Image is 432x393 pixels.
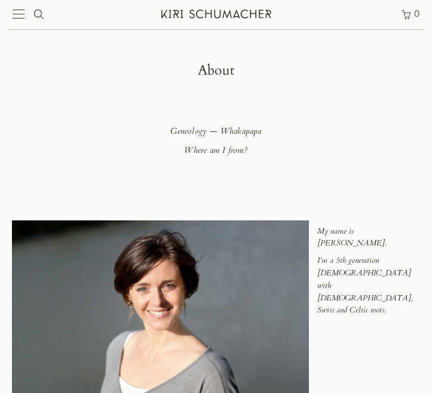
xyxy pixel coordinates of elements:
p: I’m a 5th generation [DEMOGRAPHIC_DATA] with [DEMOGRAPHIC_DATA], Swiss and Celtic roots. [317,254,420,317]
span: 0 [413,9,420,19]
h1: About [12,63,420,78]
p: My name is [PERSON_NAME]. [317,225,420,250]
h2: Geneology — Whakapapa Where am I from? [12,122,420,159]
